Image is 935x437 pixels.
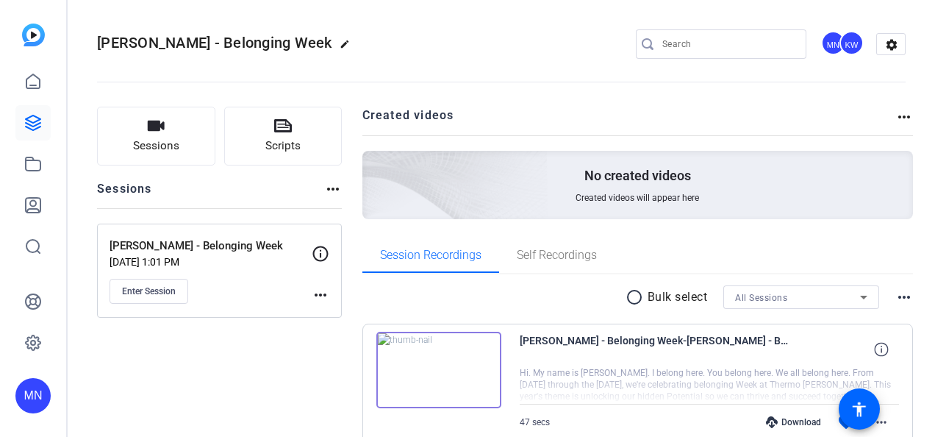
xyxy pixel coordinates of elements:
mat-icon: more_horiz [312,286,329,304]
h2: Created videos [362,107,896,135]
ngx-avatar: Kellie Walker [839,31,865,57]
input: Search [662,35,795,53]
p: No created videos [584,167,691,185]
mat-icon: settings [877,34,906,56]
span: Session Recordings [380,249,481,261]
button: Scripts [224,107,343,166]
span: Created videos will appear here [576,192,699,204]
img: blue-gradient.svg [22,24,45,46]
mat-icon: edit [340,39,357,57]
span: [PERSON_NAME] - Belonging Week-[PERSON_NAME] - Belonging Week-[PERSON_NAME]-Teaser-2025-08-18-16-... [520,332,792,367]
span: [PERSON_NAME] - Belonging Week [97,34,332,51]
span: Enter Session [122,285,176,297]
img: thumb-nail [376,332,501,408]
span: Self Recordings [517,249,597,261]
img: Creted videos background [198,5,548,324]
button: Enter Session [110,279,188,304]
span: Scripts [265,138,301,154]
p: Bulk select [648,288,708,306]
mat-icon: radio_button_unchecked [626,288,648,306]
p: [DATE] 1:01 PM [110,256,312,268]
div: KW [839,31,864,55]
span: Sessions [133,138,179,154]
ngx-avatar: Morgan Nielsen [821,31,847,57]
mat-icon: more_horiz [324,180,342,198]
mat-icon: more_horiz [895,288,913,306]
button: Sessions [97,107,215,166]
mat-icon: accessibility [850,400,868,418]
div: MN [15,378,51,413]
mat-icon: more_horiz [873,413,890,431]
mat-icon: more_horiz [895,108,913,126]
p: [PERSON_NAME] - Belonging Week [110,238,312,255]
div: MN [821,31,845,55]
mat-icon: favorite [837,413,855,431]
h2: Sessions [97,180,152,208]
div: Download [759,416,828,428]
span: All Sessions [735,293,787,303]
span: 47 secs [520,417,550,427]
